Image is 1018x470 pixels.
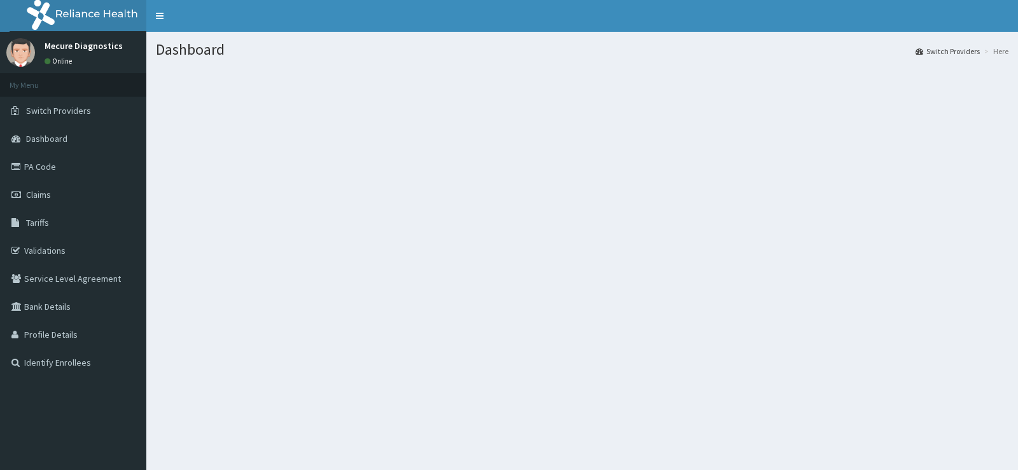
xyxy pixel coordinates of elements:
[45,41,123,50] p: Mecure Diagnostics
[916,46,980,57] a: Switch Providers
[26,217,49,228] span: Tariffs
[26,105,91,116] span: Switch Providers
[156,41,1008,58] h1: Dashboard
[26,189,51,200] span: Claims
[981,46,1008,57] li: Here
[26,133,67,144] span: Dashboard
[45,57,75,66] a: Online
[6,38,35,67] img: User Image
